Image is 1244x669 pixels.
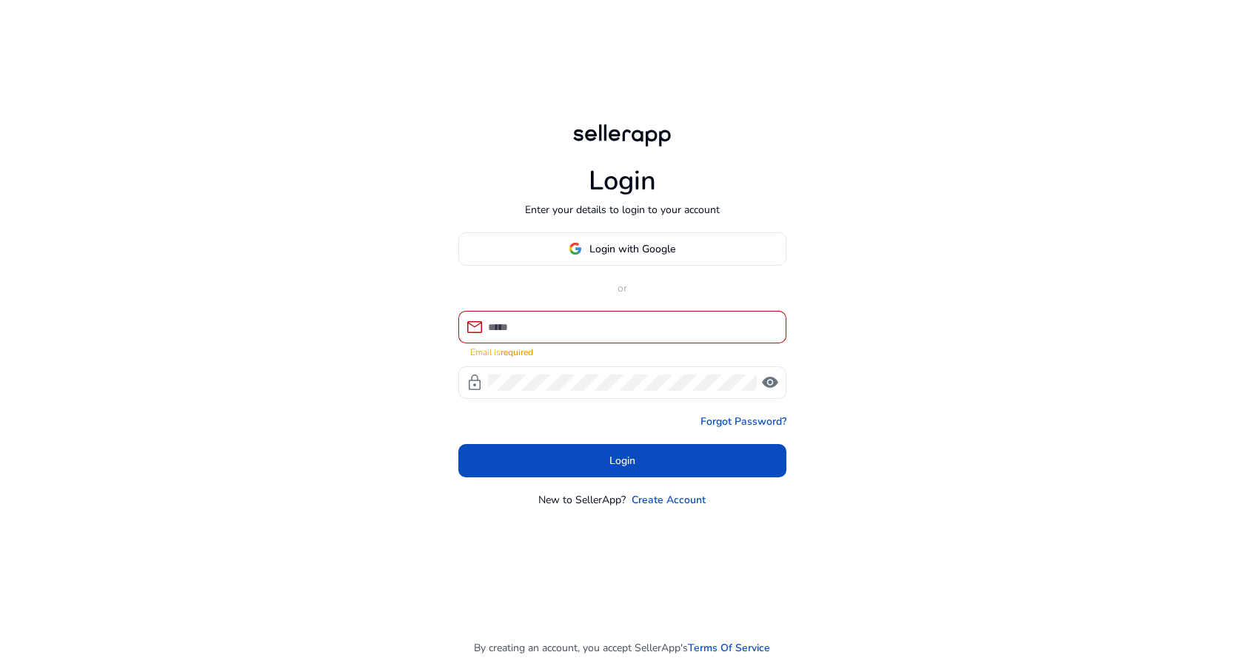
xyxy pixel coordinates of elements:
a: Terms Of Service [688,640,770,656]
button: Login [458,444,786,477]
mat-error: Email is [470,343,775,359]
span: visibility [761,374,779,391]
button: Login with Google [458,232,786,266]
a: Forgot Password? [700,414,786,429]
a: Create Account [632,492,706,508]
h1: Login [589,165,656,197]
p: New to SellerApp? [538,492,626,508]
span: Login [609,453,635,468]
span: Login with Google [589,241,675,257]
p: Enter your details to login to your account [525,202,720,218]
strong: required [501,346,533,358]
span: mail [466,318,484,336]
span: lock [466,374,484,391]
p: or [458,280,786,296]
img: google-logo.svg [569,242,582,255]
